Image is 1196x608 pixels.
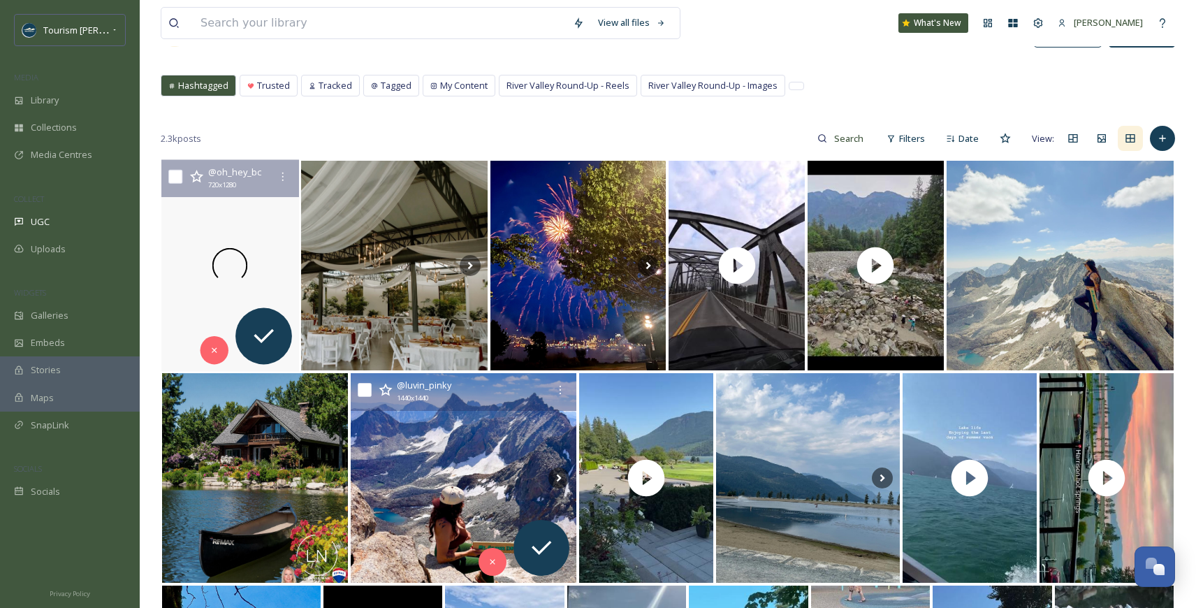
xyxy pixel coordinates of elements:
span: Socials [31,485,60,498]
span: SnapLink [31,419,69,432]
input: Search your library [194,8,566,38]
span: 1440 x 1440 [397,393,428,403]
span: Galleries [31,309,68,322]
span: Media Centres [31,148,92,161]
span: 2.3k posts [161,132,201,145]
span: Tracked [319,79,352,92]
a: View all files [591,9,673,36]
span: Collections [31,121,77,134]
img: Happy Labour Day! Hope you’re finding some time to relax & take a break from all you do everyday. [162,373,348,583]
span: Library [31,94,59,107]
button: Open Chat [1135,547,1175,587]
span: Tourism [PERSON_NAME] [43,23,149,36]
span: Embeds [31,336,65,349]
img: thumbnail [669,161,805,370]
a: [PERSON_NAME] [1051,9,1150,36]
span: Uploads [31,243,66,256]
img: thumbnail [579,373,713,583]
img: thumbnail [1040,373,1174,583]
img: thumbnail [808,161,944,370]
span: Date [958,132,979,145]
span: Privacy Policy [50,589,90,598]
img: But I can see us lost in the memory, August slipped away into a moment in time…❤️ #August #summer... [490,161,666,370]
img: Our happy hour view💚💙#harrisonhotsprings [716,373,900,583]
span: Maps [31,391,54,405]
span: Hashtagged [178,79,228,92]
a: Privacy Policy [50,584,90,601]
span: UGC [31,215,50,229]
img: ✨Celebrate your love at Bridlewoods Event Centre✨ bridlewoodseventcenter is all about weddings th... [301,161,488,370]
span: My Content [440,79,488,92]
span: Trusted [257,79,290,92]
input: Search [827,124,873,152]
span: River Valley Round-Up - Images [648,79,778,92]
span: Stories [31,363,61,377]
span: [PERSON_NAME] [1074,16,1143,29]
img: Social%20Media%20Profile%20Picture.png [22,23,36,37]
img: When your friend asks you to suffer for her birthday 🎉 you absolutely say yes!! 🥳🫶🏻💛⛰️ #hbdcarmis... [351,373,576,583]
span: @ luvin_pinky [397,379,451,391]
span: MEDIA [14,72,38,82]
span: Tagged [381,79,411,92]
img: thumbnail [903,373,1037,583]
span: 720 x 1280 [208,180,236,191]
span: River Valley Round-Up - Reels [506,79,629,92]
span: View: [1032,132,1054,145]
a: What's New [898,13,968,33]
span: SOCIALS [14,463,42,474]
span: @ oh_hey_bc [208,166,262,178]
span: WIDGETS [14,287,46,298]
span: COLLECT [14,194,44,204]
img: No one can stop you, when you’re all the way up! . . . 📍Agassiz Peak, Bishop Pass Ca.. . . . . . ... [947,161,1174,370]
span: Filters [899,132,925,145]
